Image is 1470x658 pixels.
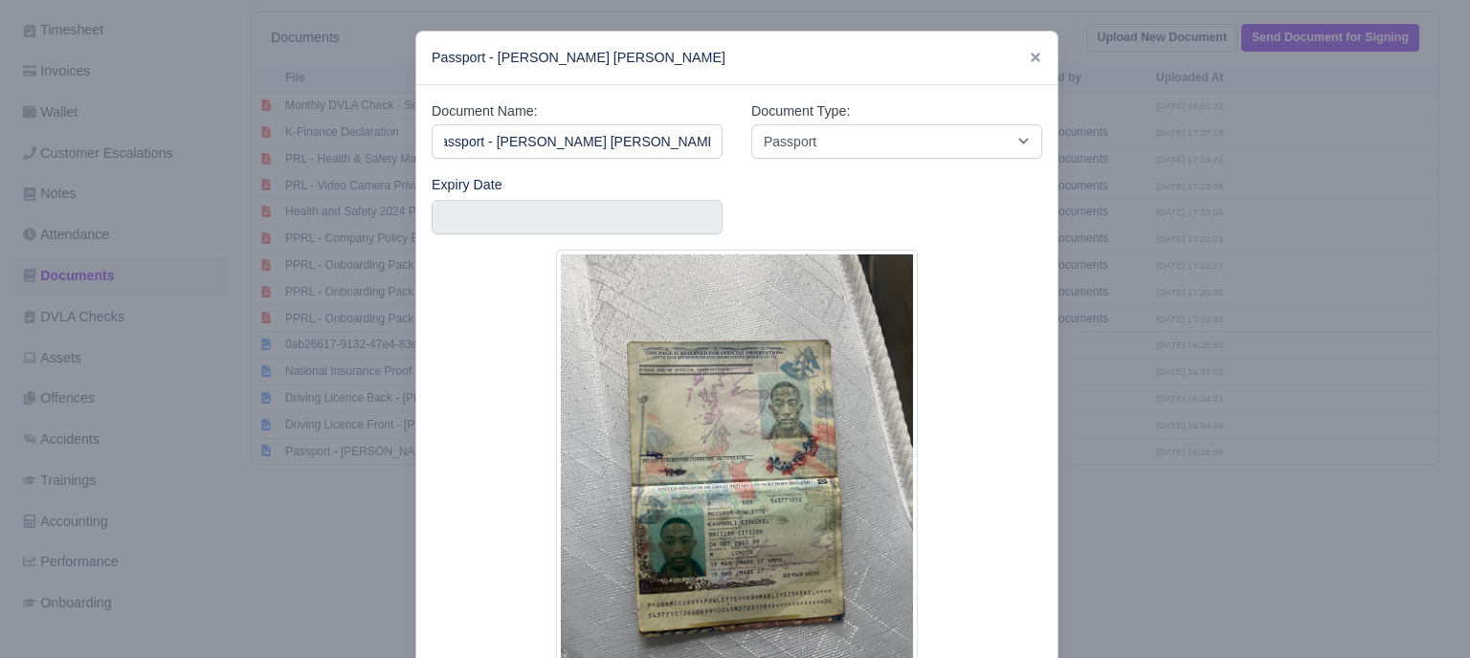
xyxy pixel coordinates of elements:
label: Document Type: [751,100,850,122]
iframe: Chat Widget [1374,566,1470,658]
label: Document Name: [432,100,538,122]
label: Expiry Date [432,174,502,196]
div: Passport - [PERSON_NAME] [PERSON_NAME] [416,32,1058,85]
